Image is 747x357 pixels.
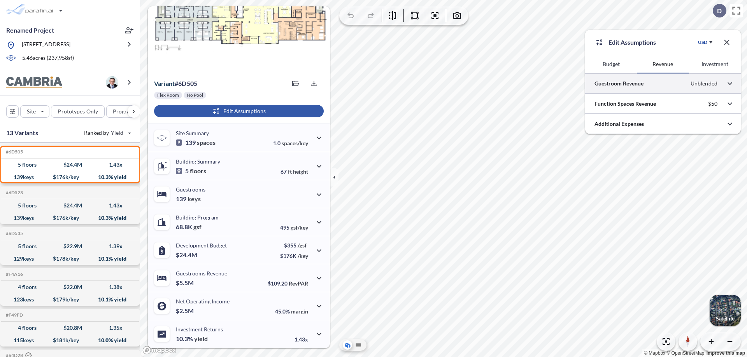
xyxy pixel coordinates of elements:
p: Net Operating Income [176,298,230,305]
p: 139 [176,195,201,203]
p: Flex Room [157,92,179,98]
a: OpenStreetMap [666,350,704,356]
p: Guestrooms Revenue [176,270,227,277]
p: Renamed Project [6,26,54,35]
button: Investment [689,55,741,73]
span: height [293,168,308,175]
span: spaces [197,139,216,146]
span: RevPAR [289,280,308,287]
p: $109.20 [268,280,308,287]
p: D [717,7,722,14]
p: Development Budget [176,242,227,249]
p: 139 [176,139,216,146]
p: 5.46 acres ( 237,958 sf) [22,54,74,63]
p: View Floorplans [168,58,209,64]
p: 68.8K [176,223,202,231]
span: /gsf [298,242,307,249]
button: Program [106,105,148,118]
p: Program [113,108,135,115]
button: Edit Assumptions [154,105,324,117]
p: Site Summary [176,130,209,136]
button: Aerial View [343,340,352,350]
p: 13 Variants [6,128,38,138]
h5: Click to copy the code [4,272,23,277]
img: Switcher Image [710,295,741,326]
h5: Click to copy the code [4,190,23,195]
p: 67 [281,168,308,175]
span: gsf/key [291,224,308,231]
p: $50 [708,100,717,107]
p: Investment Returns [176,326,223,333]
button: Switcher ImageSatellite [710,295,741,326]
p: $176K [280,253,308,259]
button: Prototypes Only [51,105,105,118]
button: Site Plan [354,340,363,350]
p: Guestrooms [176,186,205,193]
div: USD [698,39,707,45]
a: Mapbox homepage [142,346,177,355]
p: Satellite [716,315,735,322]
h5: Click to copy the code [4,312,23,318]
p: 10.3% [176,335,208,343]
p: Building Summary [176,158,220,165]
button: Budget [585,55,637,73]
p: 45.0% [275,308,308,315]
p: $355 [280,242,308,249]
button: Site [20,105,49,118]
p: 495 [280,224,308,231]
h5: Click to copy the code [4,231,23,236]
span: spaces/key [282,140,308,146]
a: Mapbox [644,350,665,356]
p: Site [27,108,36,115]
span: Yield [111,129,124,137]
span: Variant [154,80,175,87]
p: $5.5M [176,279,195,287]
p: Building Program [176,214,219,221]
p: 1.0 [273,140,308,146]
h5: Click to copy the code [4,149,23,155]
span: ft [288,168,292,175]
button: Revenue [637,55,689,73]
p: Prototypes Only [58,108,98,115]
span: margin [291,308,308,315]
span: keys [188,195,201,203]
p: # 6d505 [154,80,197,87]
p: [STREET_ADDRESS] [22,40,70,50]
button: Ranked by Yield [78,127,136,139]
p: Function Spaces Revenue [594,100,656,108]
p: 5 [176,167,206,175]
img: user logo [106,76,118,89]
span: yield [194,335,208,343]
p: $2.5M [176,307,195,315]
p: No Pool [187,92,203,98]
span: /key [298,253,308,259]
p: $24.4M [176,251,198,259]
a: Improve this map [707,350,745,356]
p: 1.43x [295,336,308,343]
p: Additional Expenses [594,120,644,128]
span: floors [190,167,206,175]
span: gsf [193,223,202,231]
img: BrandImage [6,77,62,89]
p: Edit Assumptions [608,38,656,47]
